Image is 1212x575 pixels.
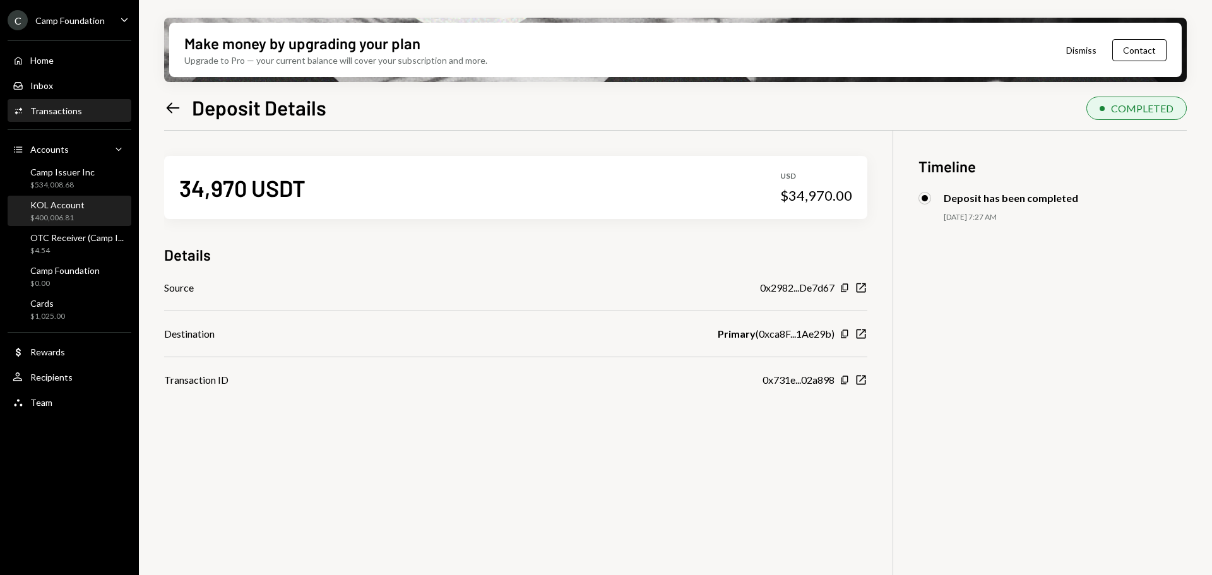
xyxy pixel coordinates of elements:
div: Transaction ID [164,372,229,388]
button: Contact [1112,39,1167,61]
div: Make money by upgrading your plan [184,33,420,54]
div: Deposit has been completed [944,192,1078,204]
div: Upgrade to Pro — your current balance will cover your subscription and more. [184,54,487,67]
div: $34,970.00 [780,187,852,205]
div: COMPLETED [1111,102,1173,114]
div: OTC Receiver (Camp I... [30,232,124,243]
a: Rewards [8,340,131,363]
a: Accounts [8,138,131,160]
a: Camp Issuer Inc$534,008.68 [8,163,131,193]
a: Recipients [8,365,131,388]
div: Camp Issuer Inc [30,167,95,177]
h3: Timeline [918,156,1187,177]
a: Inbox [8,74,131,97]
div: C [8,10,28,30]
a: OTC Receiver (Camp I...$4.54 [8,228,131,259]
div: 0x731e...02a898 [763,372,835,388]
a: Home [8,49,131,71]
div: Team [30,397,52,408]
div: Recipients [30,372,73,382]
div: USD [780,171,852,182]
div: Rewards [30,347,65,357]
div: KOL Account [30,199,85,210]
div: $534,008.68 [30,180,95,191]
div: Camp Foundation [30,265,100,276]
div: [DATE] 7:27 AM [944,212,1187,223]
div: 0x2982...De7d67 [760,280,835,295]
div: Accounts [30,144,69,155]
b: Primary [718,326,756,341]
a: Team [8,391,131,413]
button: Dismiss [1050,35,1112,65]
div: Destination [164,326,215,341]
div: Inbox [30,80,53,91]
div: 34,970 USDT [179,174,306,202]
h3: Details [164,244,211,265]
a: Transactions [8,99,131,122]
a: KOL Account$400,006.81 [8,196,131,226]
div: Transactions [30,105,82,116]
div: $0.00 [30,278,100,289]
div: $1,025.00 [30,311,65,322]
div: $400,006.81 [30,213,85,223]
div: Cards [30,298,65,309]
div: Home [30,55,54,66]
div: $4.54 [30,246,124,256]
a: Camp Foundation$0.00 [8,261,131,292]
div: Camp Foundation [35,15,105,26]
div: ( 0xca8F...1Ae29b ) [718,326,835,341]
h1: Deposit Details [192,95,326,120]
div: Source [164,280,194,295]
a: Cards$1,025.00 [8,294,131,324]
